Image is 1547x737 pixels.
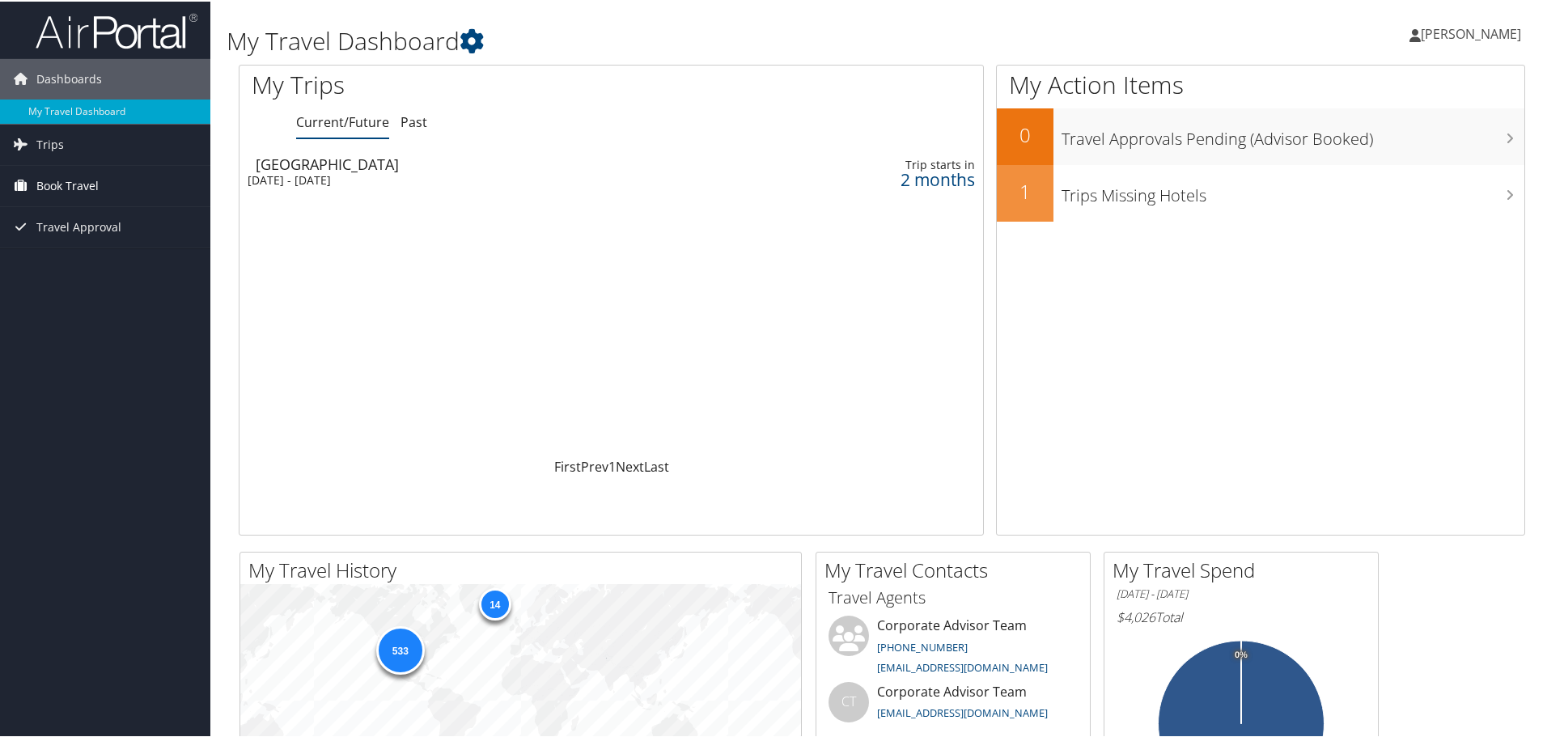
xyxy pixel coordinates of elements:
span: [PERSON_NAME] [1421,23,1521,41]
div: [DATE] - [DATE] [248,172,698,186]
div: 14 [478,586,511,618]
h2: My Travel History [248,555,801,582]
span: Travel Approval [36,205,121,246]
a: [PHONE_NUMBER] [877,638,968,653]
div: [GEOGRAPHIC_DATA] [256,155,706,170]
a: 0Travel Approvals Pending (Advisor Booked) [997,107,1524,163]
a: 1 [608,456,616,474]
span: Trips [36,123,64,163]
li: Corporate Advisor Team [820,614,1086,680]
span: Book Travel [36,164,99,205]
h6: [DATE] - [DATE] [1117,585,1366,600]
span: Dashboards [36,57,102,98]
h2: My Travel Spend [1113,555,1378,582]
a: First [554,456,581,474]
a: [EMAIL_ADDRESS][DOMAIN_NAME] [877,704,1048,718]
div: 533 [375,625,424,673]
a: [PERSON_NAME] [1409,8,1537,57]
a: Past [401,112,427,129]
div: CT [829,680,869,721]
a: 1Trips Missing Hotels [997,163,1524,220]
a: Next [616,456,644,474]
a: Current/Future [296,112,389,129]
h1: My Action Items [997,66,1524,100]
h3: Trips Missing Hotels [1062,175,1524,205]
a: Last [644,456,669,474]
h3: Travel Approvals Pending (Advisor Booked) [1062,118,1524,149]
h2: 0 [997,120,1053,147]
a: [EMAIL_ADDRESS][DOMAIN_NAME] [877,659,1048,673]
span: $4,026 [1117,607,1155,625]
h1: My Travel Dashboard [227,23,1100,57]
div: 2 months [794,171,975,185]
h3: Travel Agents [829,585,1078,608]
div: Trip starts in [794,156,975,171]
a: Prev [581,456,608,474]
h2: 1 [997,176,1053,204]
h1: My Trips [252,66,661,100]
h2: My Travel Contacts [824,555,1090,582]
h6: Total [1117,607,1366,625]
img: airportal-logo.png [36,11,197,49]
tspan: 0% [1235,649,1248,659]
li: Corporate Advisor Team [820,680,1086,733]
